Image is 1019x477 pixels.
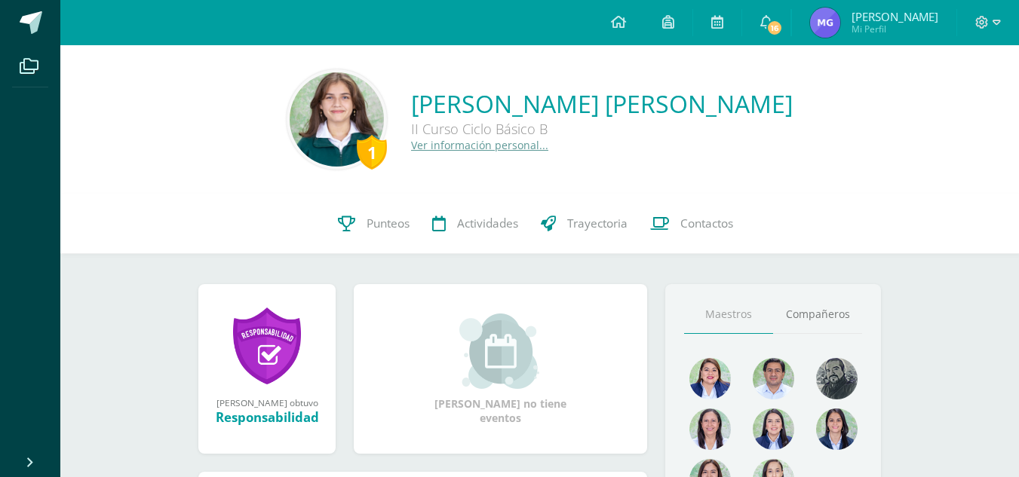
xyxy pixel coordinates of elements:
a: Ver información personal... [411,138,548,152]
img: 1e7bfa517bf798cc96a9d855bf172288.png [753,358,794,399]
span: Trayectoria [567,216,628,231]
img: 78f4197572b4db04b380d46154379998.png [689,408,731,450]
div: 1 [357,135,387,170]
span: Actividades [457,216,518,231]
img: 4179e05c207095638826b52d0d6e7b97.png [816,358,858,399]
div: Responsabilidad [213,408,321,426]
div: [PERSON_NAME] obtuvo [213,396,321,408]
a: [PERSON_NAME] [PERSON_NAME] [411,87,793,120]
img: 135afc2e3c36cc19cf7f4a6ffd4441d1.png [689,358,731,399]
div: II Curso Ciclo Básico B [411,120,793,138]
div: [PERSON_NAME] no tiene eventos [425,313,576,425]
a: Actividades [421,194,529,254]
span: 16 [766,20,783,36]
span: Contactos [680,216,733,231]
span: Punteos [367,216,410,231]
img: d4e0c534ae446c0d00535d3bb96704e9.png [816,408,858,450]
a: Contactos [639,194,744,254]
a: Trayectoria [529,194,639,254]
a: Maestros [684,295,773,334]
a: Punteos [327,194,421,254]
a: Compañeros [773,295,862,334]
img: 421193c219fb0d09e137c3cdd2ddbd05.png [753,408,794,450]
span: Mi Perfil [852,23,938,35]
span: [PERSON_NAME] [852,9,938,24]
img: event_small.png [459,313,542,389]
img: d21b95aa72956daac8c8135bd7e0fe43.png [290,72,384,167]
img: dc07ea243ad560034c8e307f2f4a0548.png [810,8,840,38]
